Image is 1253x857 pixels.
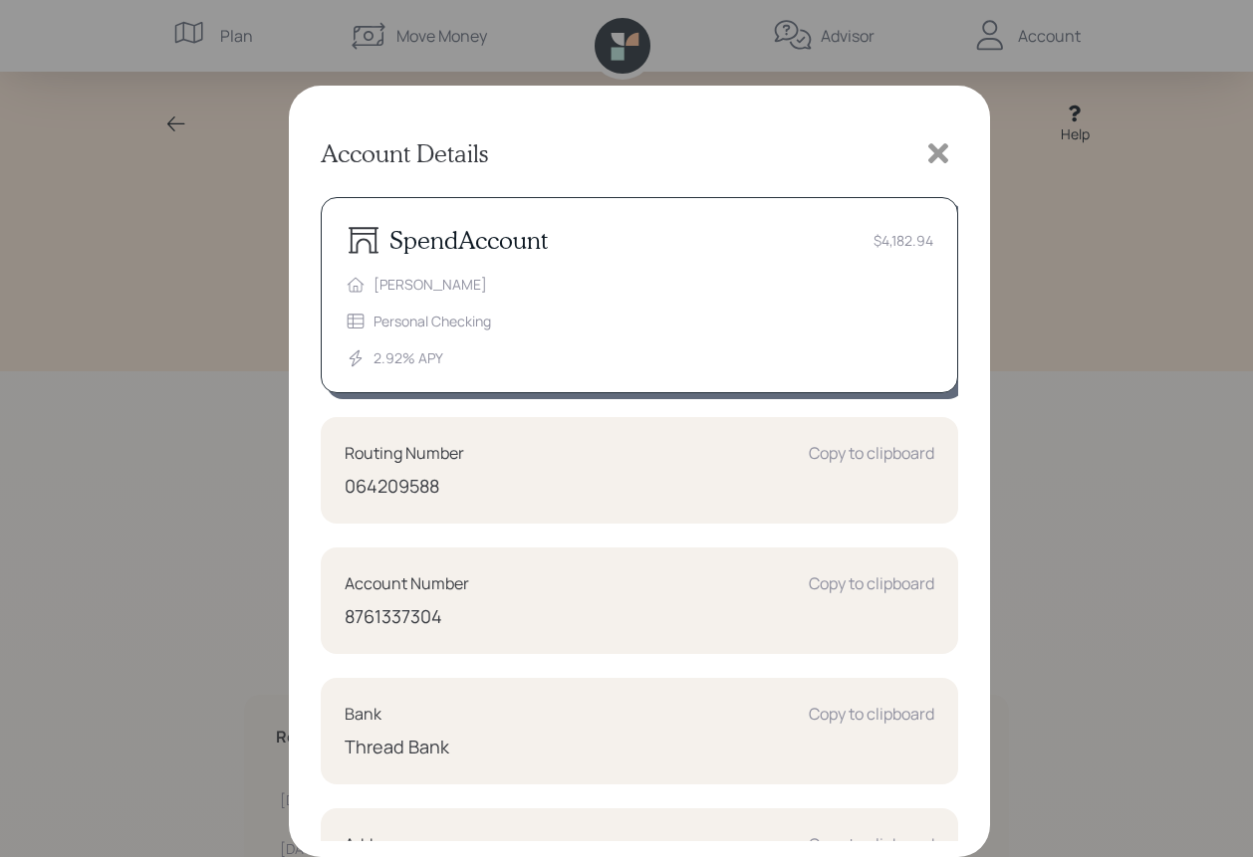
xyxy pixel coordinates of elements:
[809,571,934,595] div: Copy to clipboard
[374,274,487,295] div: [PERSON_NAME]
[345,832,403,856] div: Address
[809,832,934,856] div: Copy to clipboard
[345,734,934,760] div: Thread Bank
[345,571,469,595] div: Account Number
[345,441,464,465] div: Routing Number
[374,311,491,331] div: Personal Checking
[374,347,443,368] div: 2.92 % APY
[389,226,548,255] h3: Spend Account
[345,702,381,726] div: Bank
[345,603,934,630] div: 8761337304
[809,702,934,726] div: Copy to clipboard
[874,230,933,251] div: $4,182.94
[345,473,934,500] div: 064209588
[321,139,488,168] h3: Account Details
[809,441,934,465] div: Copy to clipboard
